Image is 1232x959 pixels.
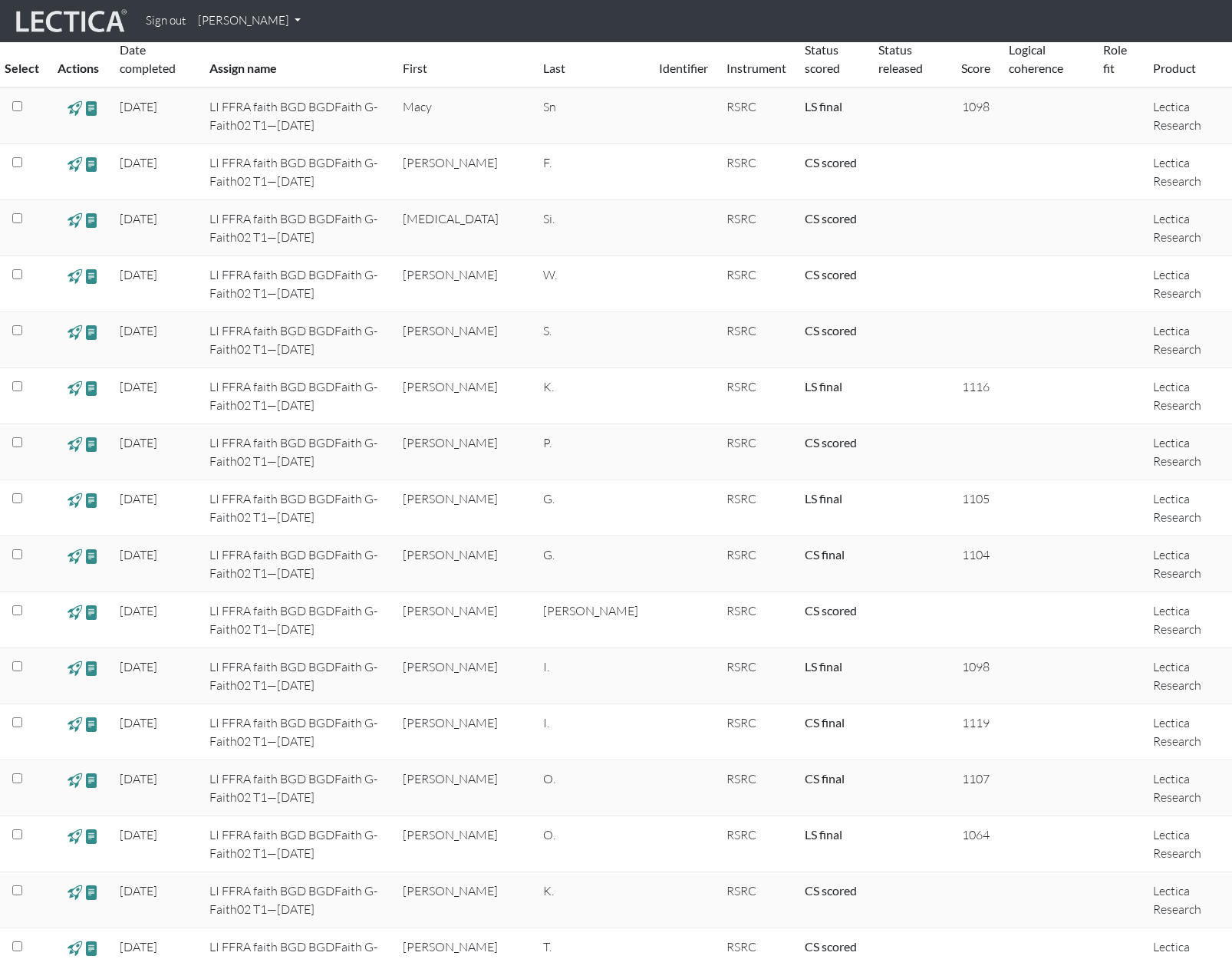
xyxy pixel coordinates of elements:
td: LI FFRA faith BGD BGDFaith G-Faith02 T1—[DATE] [200,312,394,368]
span: view [68,267,82,285]
a: Instrument [726,61,786,75]
td: RSRC [717,368,796,424]
td: [DATE] [110,536,200,592]
span: view [68,491,82,509]
td: RSRC [717,87,796,144]
span: view [68,715,82,733]
td: LI FFRA faith BGD BGDFaith G-Faith02 T1—[DATE] [200,144,394,200]
td: [DATE] [110,256,200,312]
td: LI FFRA faith BGD BGDFaith G-Faith02 T1—[DATE] [200,816,394,872]
a: Completed = assessment has been completed; CS scored = assessment has been CLAS scored; LS scored... [805,547,845,562]
span: view [84,547,99,565]
span: view [84,379,99,397]
td: LI FFRA faith BGD BGDFaith G-Faith02 T1—[DATE] [200,200,394,256]
span: view [84,715,99,733]
td: O. [534,760,650,816]
td: [DATE] [110,87,200,144]
span: 1116 [962,379,990,394]
span: view [68,771,82,789]
span: view [84,267,99,285]
a: Last [543,61,565,75]
span: view [84,939,99,957]
td: [PERSON_NAME] [394,312,534,368]
span: 1119 [962,715,990,730]
span: view [68,603,82,621]
span: view [68,939,82,957]
span: view [84,435,99,453]
a: Status scored [805,42,840,75]
a: Completed = assessment has been completed; CS scored = assessment has been CLAS scored; LS scored... [805,99,842,114]
td: Lectica Research [1144,480,1232,536]
td: LI FFRA faith BGD BGDFaith G-Faith02 T1—[DATE] [200,480,394,536]
a: Completed = assessment has been completed; CS scored = assessment has been CLAS scored; LS scored... [805,323,857,338]
td: RSRC [717,592,796,648]
td: [DATE] [110,704,200,760]
td: Lectica Research [1144,87,1232,144]
td: Lectica Research [1144,368,1232,424]
td: [PERSON_NAME] [394,256,534,312]
a: Completed = assessment has been completed; CS scored = assessment has been CLAS scored; LS scored... [805,155,857,170]
td: [PERSON_NAME] [394,760,534,816]
span: view [68,827,82,845]
td: LI FFRA faith BGD BGDFaith G-Faith02 T1—[DATE] [200,536,394,592]
td: RSRC [717,704,796,760]
td: LI FFRA faith BGD BGDFaith G-Faith02 T1—[DATE] [200,424,394,480]
span: view [68,323,82,341]
span: view [68,883,82,901]
td: [PERSON_NAME] [394,144,534,200]
td: [PERSON_NAME] [394,648,534,704]
td: Lectica Research [1144,536,1232,592]
a: Completed = assessment has been completed; CS scored = assessment has been CLAS scored; LS scored... [805,435,857,450]
span: view [84,323,99,341]
td: LI FFRA faith BGD BGDFaith G-Faith02 T1—[DATE] [200,368,394,424]
span: 1107 [962,771,990,786]
td: I. [534,648,650,704]
th: Actions [48,31,110,88]
td: LI FFRA faith BGD BGDFaith G-Faith02 T1—[DATE] [200,256,394,312]
td: [DATE] [110,592,200,648]
td: RSRC [717,200,796,256]
td: K. [534,368,650,424]
td: RSRC [717,144,796,200]
td: [DATE] [110,312,200,368]
td: I. [534,704,650,760]
a: Completed = assessment has been completed; CS scored = assessment has been CLAS scored; LS scored... [805,379,842,394]
td: [DATE] [110,760,200,816]
td: G. [534,480,650,536]
td: [PERSON_NAME] [394,536,534,592]
td: [DATE] [110,200,200,256]
a: Completed = assessment has been completed; CS scored = assessment has been CLAS scored; LS scored... [805,715,845,730]
span: 1064 [962,827,990,842]
span: view [84,603,99,621]
span: view [68,659,82,677]
td: Lectica Research [1144,704,1232,760]
span: 1098 [962,659,990,674]
td: [DATE] [110,480,200,536]
span: view [84,211,99,229]
td: RSRC [717,480,796,536]
span: view [84,659,99,677]
td: Lectica Research [1144,816,1232,872]
td: [DATE] [110,816,200,872]
img: lecticalive [12,7,127,36]
td: RSRC [717,536,796,592]
td: P. [534,424,650,480]
a: Sign out [140,6,192,36]
td: [PERSON_NAME] [394,704,534,760]
td: [PERSON_NAME] [534,592,650,648]
a: Status released [878,42,923,75]
td: W. [534,256,650,312]
td: RSRC [717,816,796,872]
span: view [84,883,99,901]
span: 1104 [962,547,990,562]
td: K. [534,872,650,928]
a: Completed = assessment has been completed; CS scored = assessment has been CLAS scored; LS scored... [805,771,845,786]
span: view [68,155,82,173]
td: [PERSON_NAME] [394,368,534,424]
span: 1105 [962,491,990,506]
a: Role fit [1103,42,1127,75]
a: Completed = assessment has been completed; CS scored = assessment has been CLAS scored; LS scored... [805,603,857,618]
a: Completed = assessment has been completed; CS scored = assessment has been CLAS scored; LS scored... [805,827,842,842]
td: Lectica Research [1144,872,1232,928]
td: Lectica Research [1144,424,1232,480]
